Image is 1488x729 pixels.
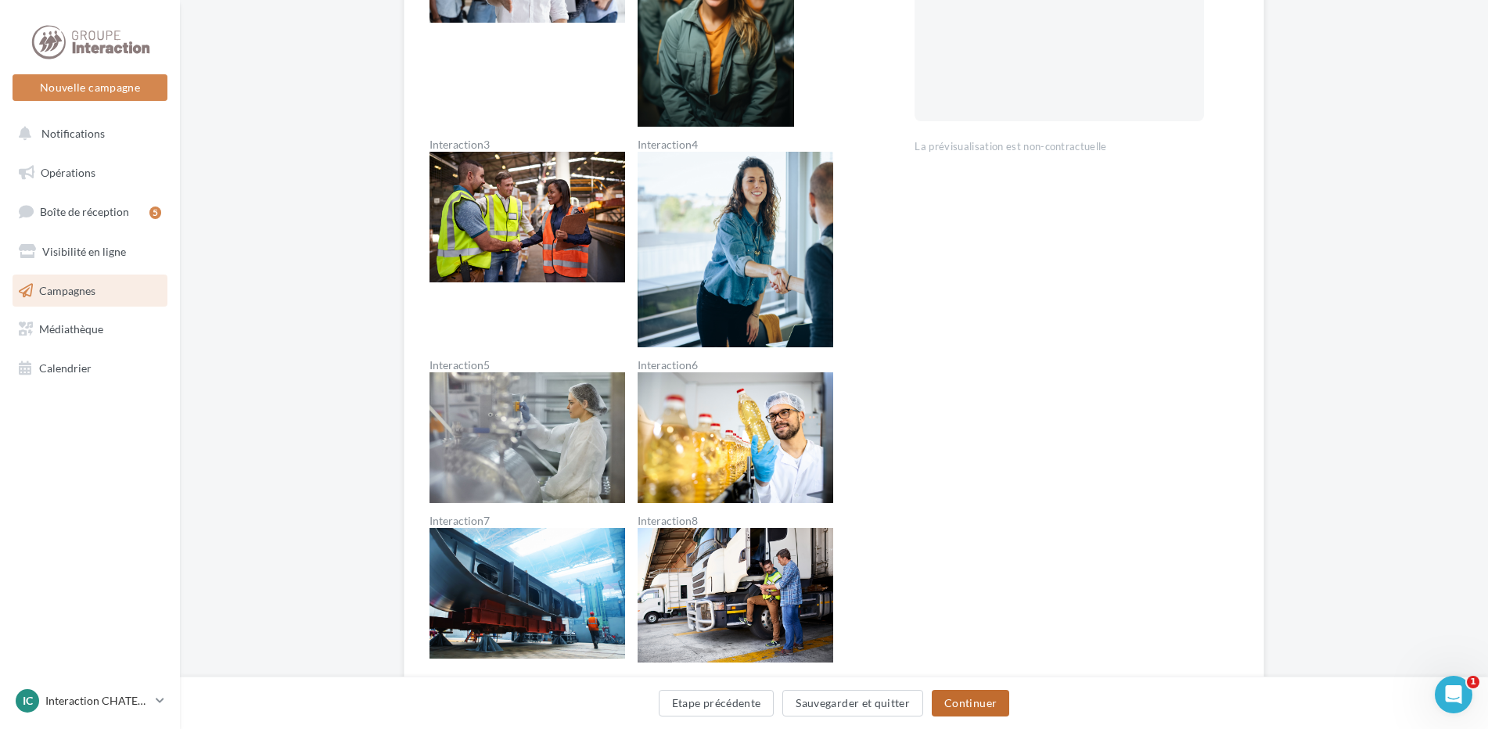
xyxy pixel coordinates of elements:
img: Interaction3 [430,152,625,282]
img: Interaction6 [638,372,833,503]
span: Actualités [66,527,120,538]
a: Visibilité en ligne [9,235,171,268]
label: Interaction9 [430,675,625,686]
a: Boîte de réception5 [9,195,171,228]
button: Continuer [932,690,1009,716]
img: logo [31,30,140,55]
label: Interaction4 [638,139,833,150]
div: 5 [149,206,161,219]
div: Fermer [269,25,297,53]
label: Interaction6 [638,360,833,371]
span: Conversations [128,527,206,538]
img: Interaction4 [638,152,833,347]
button: Tâches [188,488,250,551]
button: Notifications [9,117,164,150]
div: Poser une question [32,250,262,267]
label: Interaction7 [430,515,625,526]
div: Notre bot et notre équipe peuvent vous aider [32,267,262,300]
span: IC [23,693,33,709]
label: Interaction10 [638,675,833,686]
button: Actualités [63,488,125,551]
button: Conversations [125,488,188,551]
div: Nouveauté [32,444,101,461]
iframe: Intercom live chat [1435,676,1472,713]
a: Calendrier [9,352,171,385]
a: IC Interaction CHATEAUBRIANT [13,686,167,716]
p: Bonjour Interaction👋 [31,111,282,164]
span: Opérations [41,166,95,179]
a: Opérations [9,156,171,189]
div: Ne manquez rien d'important grâce à l'onglet "Notifications" 🔔 [32,470,253,503]
label: Interaction5 [430,360,625,371]
span: Médiathèque [39,322,103,336]
div: NouveautéNe manquez rien d'important grâce à l'onglet "Notifications" 🔔 [16,321,297,552]
span: Aide [270,527,294,538]
button: Sauvegarder et quitter [782,690,923,716]
span: Accueil [9,527,54,538]
span: Visibilité en ligne [42,245,126,258]
label: Interaction3 [430,139,625,150]
div: Poser une questionNotre bot et notre équipe peuvent vous aider [16,237,297,313]
p: Comment pouvons-nous vous aider ? [31,164,282,217]
button: Aide [250,488,313,551]
span: Boîte de réception [40,205,129,218]
img: Interaction7 [430,528,625,659]
span: Calendrier [39,361,92,375]
span: Tâches [200,527,238,538]
label: Interaction8 [638,515,833,526]
span: 1 [1467,676,1479,688]
p: Interaction CHATEAUBRIANT [45,693,149,709]
span: Notifications [41,127,105,140]
a: Campagnes [9,275,171,307]
span: Campagnes [39,283,95,296]
img: Interaction5 [430,372,625,503]
button: Nouvelle campagne [13,74,167,101]
a: Médiathèque [9,313,171,346]
img: Interaction8 [638,528,833,663]
button: Etape précédente [659,690,775,716]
